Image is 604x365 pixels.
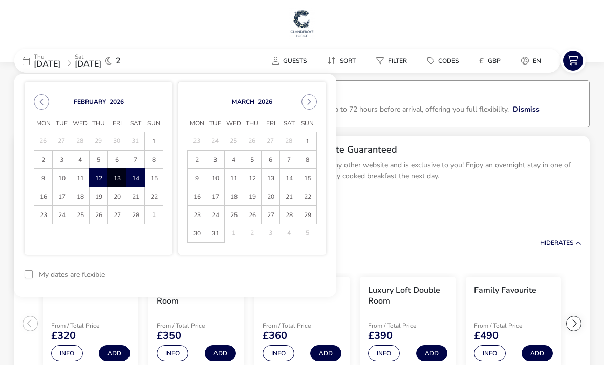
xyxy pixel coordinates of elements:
span: 17 [207,188,224,206]
td: 28 [280,206,298,224]
span: £490 [474,331,499,341]
span: 22 [145,188,162,206]
td: 9 [34,169,53,187]
span: 23 [35,206,52,224]
td: 4 [225,151,243,169]
i: £ [479,56,484,66]
td: 27 [53,132,71,151]
td: 27 [262,132,280,151]
span: 13 [262,169,279,187]
span: 16 [35,188,52,206]
a: Main Website [289,8,315,39]
td: 31 [126,132,145,151]
span: 2 [188,151,205,169]
span: 7 [127,151,144,169]
td: 23 [34,206,53,224]
td: 6 [108,151,126,169]
span: en [533,57,541,65]
td: 24 [206,132,225,151]
td: 17 [53,187,71,206]
button: HideRates [540,240,581,246]
td: 2 [188,151,206,169]
td: 25 [225,206,243,224]
span: 28 [127,206,144,224]
td: 17 [206,187,225,206]
td: 16 [34,187,53,206]
naf-pibe-menu-bar-item: Codes [419,53,471,68]
span: 4 [72,151,89,169]
td: 30 [188,224,206,243]
span: 15 [145,169,162,187]
span: 24 [207,206,224,224]
td: 1 [145,206,163,224]
td: 25 [225,132,243,151]
button: Sort [319,53,364,68]
td: 6 [262,151,280,169]
td: 1 [145,132,163,151]
p: From / Total Price [157,323,229,329]
button: Previous Month [34,94,49,110]
td: 8 [145,151,163,169]
td: 11 [225,169,243,187]
td: 12 [90,169,108,187]
button: Add [416,345,447,361]
h2: Best Available B&B Rate Guaranteed [238,144,581,156]
naf-pibe-menu-bar-item: Sort [319,53,368,68]
span: Wed [225,116,243,132]
td: 24 [53,206,71,224]
td: 28 [126,206,145,224]
button: £GBP [471,53,509,68]
h3: Family Favourite [474,285,536,296]
span: 5 [90,151,107,169]
span: 31 [207,225,224,243]
td: 5 [90,151,108,169]
span: 8 [145,151,162,169]
naf-pibe-menu-bar-item: Guests [264,53,319,68]
span: 19 [244,188,261,206]
span: 22 [299,188,316,206]
button: Add [310,345,341,361]
span: 1 [145,133,162,151]
button: Guests [264,53,315,68]
span: [DATE] [75,58,101,70]
span: 28 [281,206,297,224]
td: 24 [206,206,225,224]
td: 5 [298,224,317,243]
span: Sat [126,116,145,132]
span: Mon [188,116,206,132]
span: 9 [35,169,52,187]
label: My dates are flexible [39,271,105,278]
td: 3 [262,224,280,243]
span: Hide [540,239,554,247]
span: 12 [244,169,261,187]
span: 23 [188,206,205,224]
p: From / Total Price [474,323,547,329]
button: Info [263,345,294,361]
span: Codes [438,57,459,65]
td: 28 [71,132,90,151]
button: Info [157,345,188,361]
span: 18 [225,188,242,206]
span: 26 [90,206,107,224]
span: 16 [188,188,205,206]
span: 14 [281,169,297,187]
button: Dismiss [513,104,540,115]
span: Sun [145,116,163,132]
td: 20 [262,187,280,206]
span: Thu [90,116,108,132]
span: Mon [34,116,53,132]
td: 30 [108,132,126,151]
span: 29 [299,206,316,224]
td: 5 [243,151,262,169]
td: 31 [206,224,225,243]
p: From / Total Price [368,323,441,329]
span: Guests [283,57,307,65]
td: 13 [262,169,280,187]
button: Info [51,345,83,361]
span: 25 [72,206,89,224]
button: Info [368,345,400,361]
p: Thu [34,54,60,60]
span: 12 [90,169,107,187]
td: 22 [145,187,163,206]
span: Filter [388,57,407,65]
